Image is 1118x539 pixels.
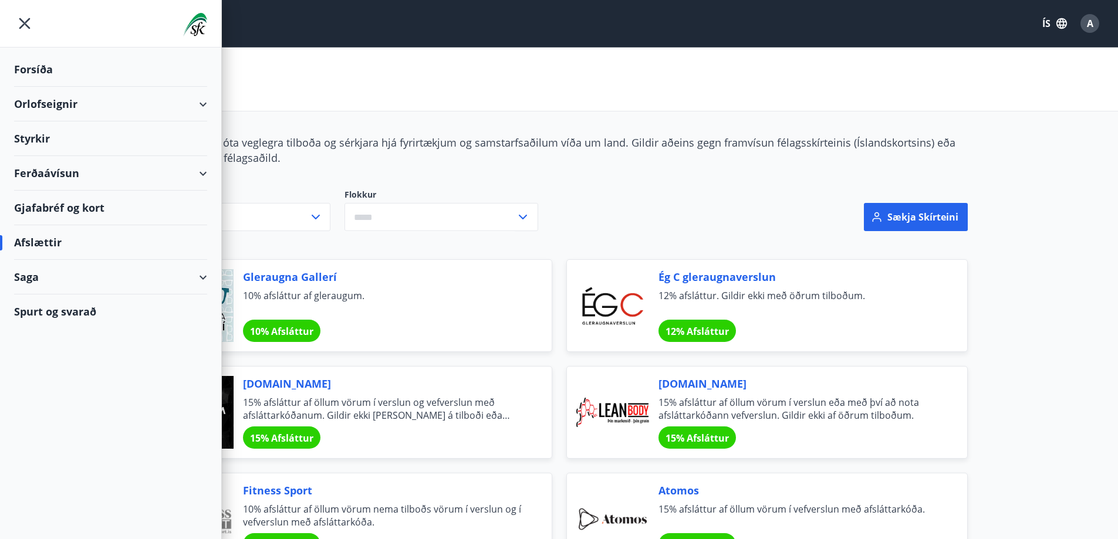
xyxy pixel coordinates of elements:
span: Gleraugna Gallerí [243,269,523,284]
span: [DOMAIN_NAME] [243,376,523,391]
span: Félagsmenn njóta veglegra tilboða og sérkjara hjá fyrirtækjum og samstarfsaðilum víða um land. Gi... [151,135,955,165]
button: Allt [151,203,330,231]
div: Forsíða [14,52,207,87]
div: Ferðaávísun [14,156,207,191]
label: Flokkur [344,189,538,201]
div: Gjafabréf og kort [14,191,207,225]
div: Afslættir [14,225,207,260]
span: 10% afsláttur af gleraugum. [243,289,523,315]
span: A [1087,17,1093,30]
div: Saga [14,260,207,294]
span: Atomos [658,483,939,498]
div: Spurt og svarað [14,294,207,328]
button: A [1076,9,1104,38]
span: 12% afsláttur. Gildir ekki með öðrum tilboðum. [658,289,939,315]
button: ÍS [1036,13,1073,34]
span: 12% Afsláttur [666,325,729,338]
span: 15% afsláttur af öllum vörum í vefverslun með afsláttarkóða. [658,503,939,528]
span: Svæði [151,189,330,203]
span: 10% afsláttur af öllum vörum nema tilboðs vörum í verslun og í vefverslun með afsláttarkóða. [243,503,523,528]
span: 15% Afsláttur [666,432,729,445]
span: 15% Afsláttur [250,432,313,445]
span: [DOMAIN_NAME] [658,376,939,391]
img: union_logo [183,13,207,36]
span: Fitness Sport [243,483,523,498]
span: Ég C gleraugnaverslun [658,269,939,284]
span: 15% afsláttur af öllum vörum í verslun eða með því að nota afsláttarkóðann vefverslun. Gildir ekk... [658,396,939,422]
span: 10% Afsláttur [250,325,313,338]
button: menu [14,13,35,34]
button: Sækja skírteini [864,203,968,231]
div: Orlofseignir [14,87,207,121]
div: Styrkir [14,121,207,156]
span: 15% afsláttur af öllum vörum í verslun og vefverslun með afsláttarkóðanum. Gildir ekki [PERSON_NA... [243,396,523,422]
